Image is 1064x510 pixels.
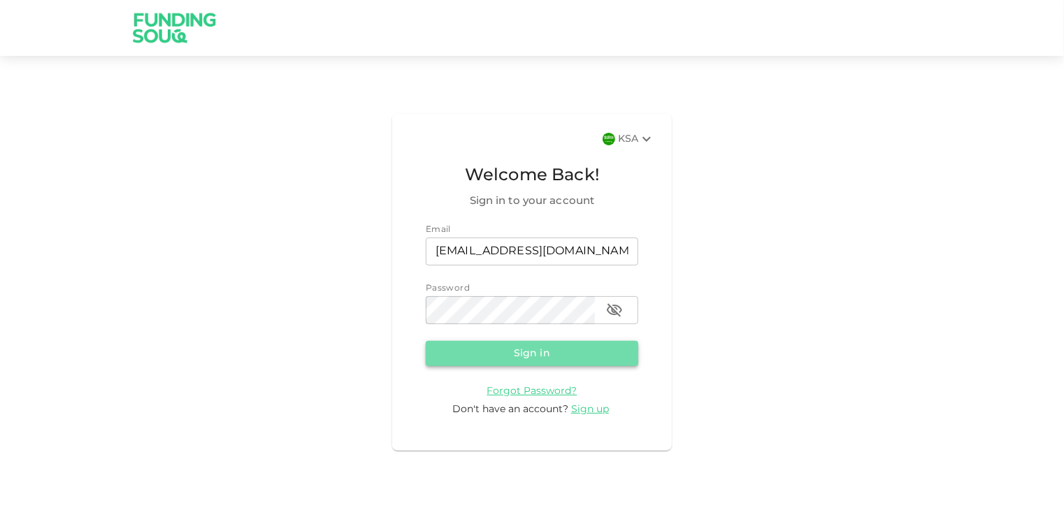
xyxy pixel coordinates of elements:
span: Password [426,284,470,293]
span: Sign in to your account [426,193,638,210]
input: password [426,296,595,324]
span: Don't have an account? [452,405,568,414]
span: Welcome Back! [426,163,638,189]
a: Forgot Password? [487,386,577,396]
input: email [426,238,638,265]
span: Forgot Password? [487,386,577,396]
div: KSA [618,131,655,147]
span: Sign up [571,405,609,414]
button: Sign in [426,341,638,366]
img: flag-sa.b9a346574cdc8950dd34b50780441f57.svg [603,133,615,145]
span: Email [426,226,451,234]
